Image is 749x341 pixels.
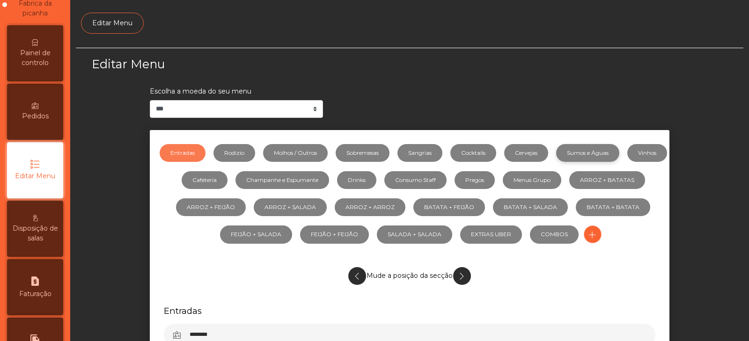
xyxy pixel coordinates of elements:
[300,225,369,243] a: FEIJÃO + FEIJÃO
[335,198,405,216] a: ARROZ + ARROZ
[450,144,496,162] a: Cocktails
[160,144,206,162] a: Entradas
[384,171,447,189] a: Consumo Staff
[576,198,650,216] a: BATATA + BATATA
[81,13,144,34] a: Editar Menu
[569,171,645,189] a: ARROZ + BATATAS
[182,171,228,189] a: Cafeteria
[9,48,61,68] span: Painel de controlo
[377,225,452,243] a: SALADA + SALADA
[460,225,522,243] a: EXTRAS UBER
[254,198,327,216] a: ARROZ + SALADA
[530,225,579,243] a: COMBOS
[15,171,55,181] span: Editar Menu
[150,87,251,96] label: Escolha a moeda do seu menu
[263,144,328,162] a: Molhos / Outros
[556,144,619,162] a: Sumos e Águas
[164,262,655,290] div: Mude a posição da secção
[337,171,376,189] a: Drinks
[220,225,292,243] a: FEIJÃO + SALADA
[92,56,407,73] h3: Editar Menu
[493,198,568,216] a: BATATA + SALADA
[176,198,246,216] a: ARROZ + FEIJÃO
[413,198,485,216] a: BATATA + FEIJÃO
[213,144,255,162] a: Rodizio
[627,144,667,162] a: Vinhos
[336,144,389,162] a: Sobremesas
[9,224,61,243] span: Disposição de salas
[29,276,41,287] i: request_page
[164,305,655,317] h5: Entradas
[504,144,548,162] a: Cervejas
[235,171,329,189] a: Champanhe e Espumante
[19,289,51,299] span: Faturação
[455,171,495,189] a: Pregos
[503,171,561,189] a: Menus Grupo
[22,111,49,121] span: Pedidos
[397,144,442,162] a: Sangrias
